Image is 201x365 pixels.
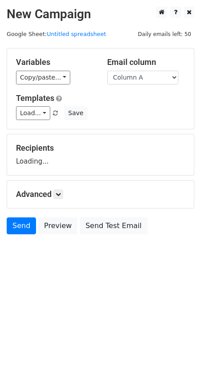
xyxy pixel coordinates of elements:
[135,29,194,39] span: Daily emails left: 50
[16,143,185,153] h5: Recipients
[16,93,54,103] a: Templates
[135,31,194,37] a: Daily emails left: 50
[38,217,77,234] a: Preview
[64,106,87,120] button: Save
[7,217,36,234] a: Send
[107,57,185,67] h5: Email column
[16,106,50,120] a: Load...
[16,71,70,84] a: Copy/paste...
[47,31,106,37] a: Untitled spreadsheet
[16,189,185,199] h5: Advanced
[7,31,106,37] small: Google Sheet:
[7,7,194,22] h2: New Campaign
[80,217,147,234] a: Send Test Email
[16,57,94,67] h5: Variables
[16,143,185,166] div: Loading...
